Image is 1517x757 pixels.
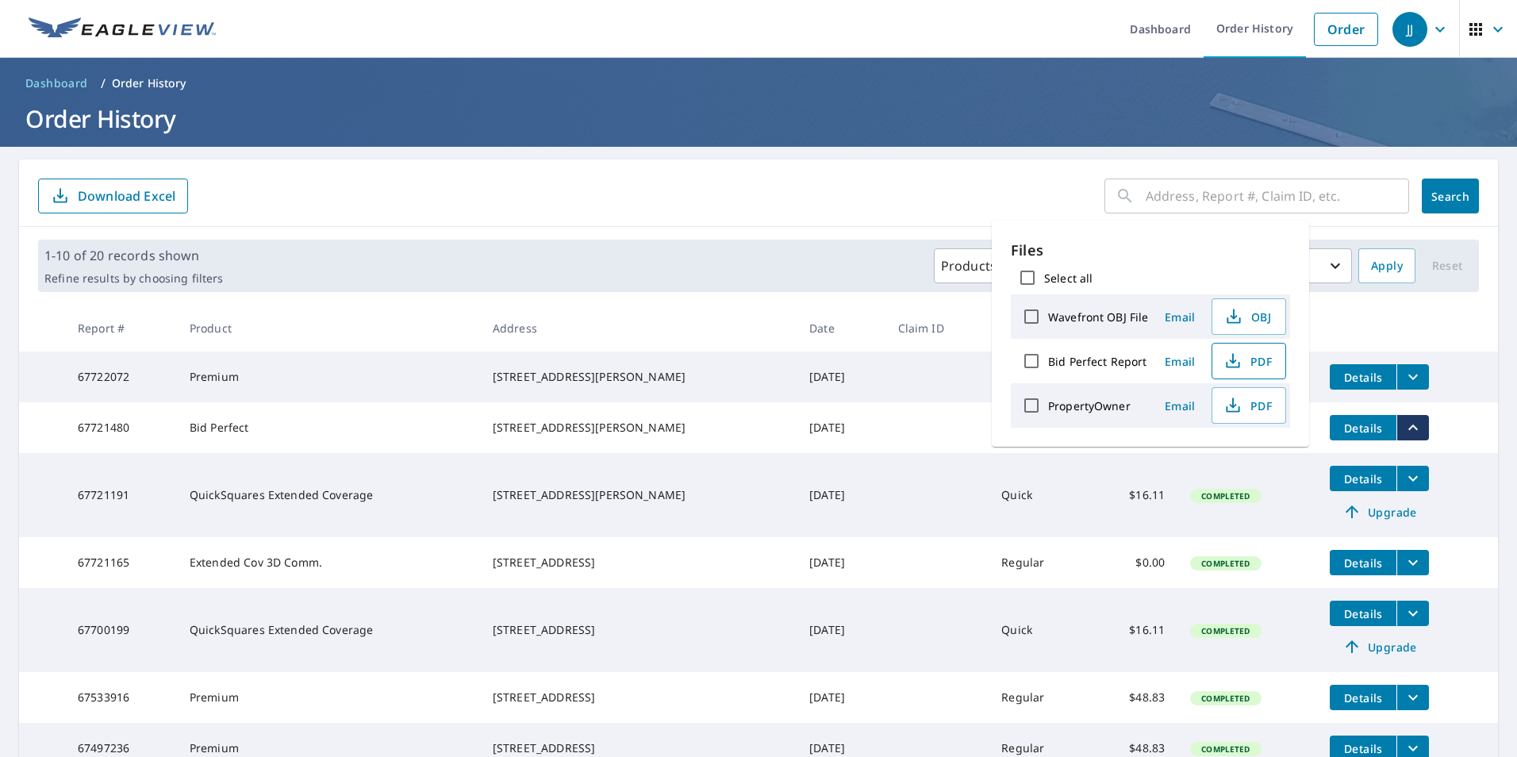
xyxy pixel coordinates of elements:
[1339,421,1387,436] span: Details
[65,537,177,588] td: 67721165
[1048,354,1146,369] label: Bid Perfect Report
[1422,179,1479,213] button: Search
[101,74,106,93] li: /
[1089,537,1177,588] td: $0.00
[493,622,784,638] div: [STREET_ADDRESS]
[44,271,223,286] p: Refine results by choosing filters
[797,352,885,402] td: [DATE]
[1212,298,1286,335] button: OBJ
[177,588,480,672] td: QuickSquares Extended Coverage
[1330,499,1429,525] a: Upgrade
[797,672,885,723] td: [DATE]
[1222,396,1273,415] span: PDF
[1339,471,1387,486] span: Details
[65,352,177,402] td: 67722072
[65,453,177,537] td: 67721191
[112,75,186,91] p: Order History
[989,453,1089,537] td: Quick
[1396,601,1429,626] button: filesDropdownBtn-67700199
[78,187,175,205] p: Download Excel
[29,17,216,41] img: EV Logo
[19,71,1498,96] nav: breadcrumb
[177,305,480,352] th: Product
[1161,309,1199,325] span: Email
[1192,693,1259,704] span: Completed
[1089,672,1177,723] td: $48.83
[65,305,177,352] th: Report #
[25,75,88,91] span: Dashboard
[1358,248,1415,283] button: Apply
[797,453,885,537] td: [DATE]
[19,71,94,96] a: Dashboard
[885,305,989,352] th: Claim ID
[1154,394,1205,418] button: Email
[797,537,885,588] td: [DATE]
[941,256,997,275] p: Products
[1396,466,1429,491] button: filesDropdownBtn-67721191
[989,672,1089,723] td: Regular
[177,537,480,588] td: Extended Cov 3D Comm.
[797,402,885,453] td: [DATE]
[480,305,797,352] th: Address
[19,102,1498,135] h1: Order History
[989,402,1089,453] td: Quick
[797,305,885,352] th: Date
[1044,271,1093,286] label: Select all
[1089,453,1177,537] td: $16.11
[1154,349,1205,374] button: Email
[1434,189,1466,204] span: Search
[1161,354,1199,369] span: Email
[1330,415,1396,440] button: detailsBtn-67721480
[1330,685,1396,710] button: detailsBtn-67533916
[177,672,480,723] td: Premium
[65,402,177,453] td: 67721480
[1339,741,1387,756] span: Details
[1396,685,1429,710] button: filesDropdownBtn-67533916
[797,588,885,672] td: [DATE]
[989,588,1089,672] td: Quick
[493,369,784,385] div: [STREET_ADDRESS][PERSON_NAME]
[1161,398,1199,413] span: Email
[1154,305,1205,329] button: Email
[1339,606,1387,621] span: Details
[65,672,177,723] td: 67533916
[989,305,1089,352] th: Delivery
[1192,558,1259,569] span: Completed
[1222,307,1273,326] span: OBJ
[493,690,784,705] div: [STREET_ADDRESS]
[1222,352,1273,371] span: PDF
[1396,415,1429,440] button: filesDropdownBtn-67721480
[989,352,1089,402] td: Regular
[1392,12,1427,47] div: JJ
[989,537,1089,588] td: Regular
[1048,398,1131,413] label: PropertyOwner
[1330,466,1396,491] button: detailsBtn-67721191
[1192,490,1259,501] span: Completed
[1314,13,1378,46] a: Order
[44,246,223,265] p: 1-10 of 20 records shown
[1089,588,1177,672] td: $16.11
[1339,637,1419,656] span: Upgrade
[934,248,1026,283] button: Products
[177,352,480,402] td: Premium
[1330,364,1396,390] button: detailsBtn-67722072
[1212,387,1286,424] button: PDF
[177,453,480,537] td: QuickSquares Extended Coverage
[1339,555,1387,571] span: Details
[177,402,480,453] td: Bid Perfect
[1339,502,1419,521] span: Upgrade
[1011,240,1290,261] p: Files
[1371,256,1403,276] span: Apply
[493,555,784,571] div: [STREET_ADDRESS]
[1330,601,1396,626] button: detailsBtn-67700199
[493,740,784,756] div: [STREET_ADDRESS]
[1330,634,1429,659] a: Upgrade
[493,487,784,503] div: [STREET_ADDRESS][PERSON_NAME]
[493,420,784,436] div: [STREET_ADDRESS][PERSON_NAME]
[1192,625,1259,636] span: Completed
[1048,309,1148,325] label: Wavefront OBJ File
[65,588,177,672] td: 67700199
[38,179,188,213] button: Download Excel
[1192,744,1259,755] span: Completed
[1396,364,1429,390] button: filesDropdownBtn-67722072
